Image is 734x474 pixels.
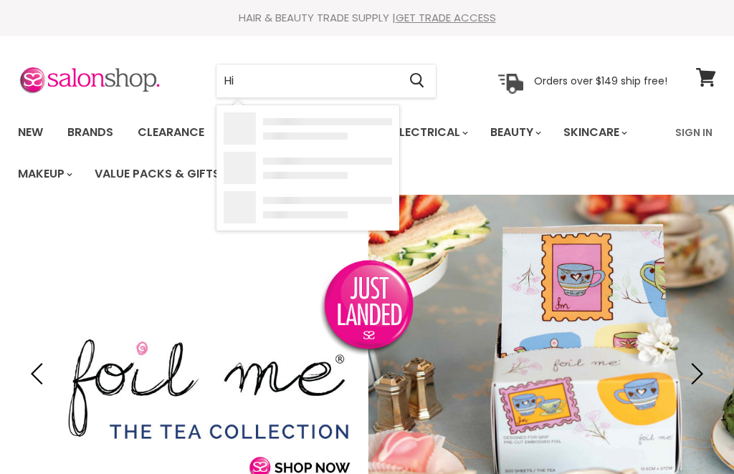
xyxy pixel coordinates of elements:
[667,117,721,147] a: Sign In
[534,74,667,87] p: Orders over $149 ship free!
[7,112,667,195] ul: Main menu
[25,359,54,388] button: Previous
[57,117,124,147] a: Brands
[383,117,477,147] a: Electrical
[553,117,636,147] a: Skincare
[480,117,550,147] a: Beauty
[7,159,81,189] a: Makeup
[216,64,398,97] input: Search
[396,10,496,25] a: GET TRADE ACCESS
[662,407,720,460] iframe: Gorgias live chat messenger
[680,359,709,388] button: Next
[127,117,215,147] a: Clearance
[216,64,437,98] form: Product
[84,159,231,189] a: Value Packs & Gifts
[398,64,436,97] button: Search
[7,117,54,147] a: New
